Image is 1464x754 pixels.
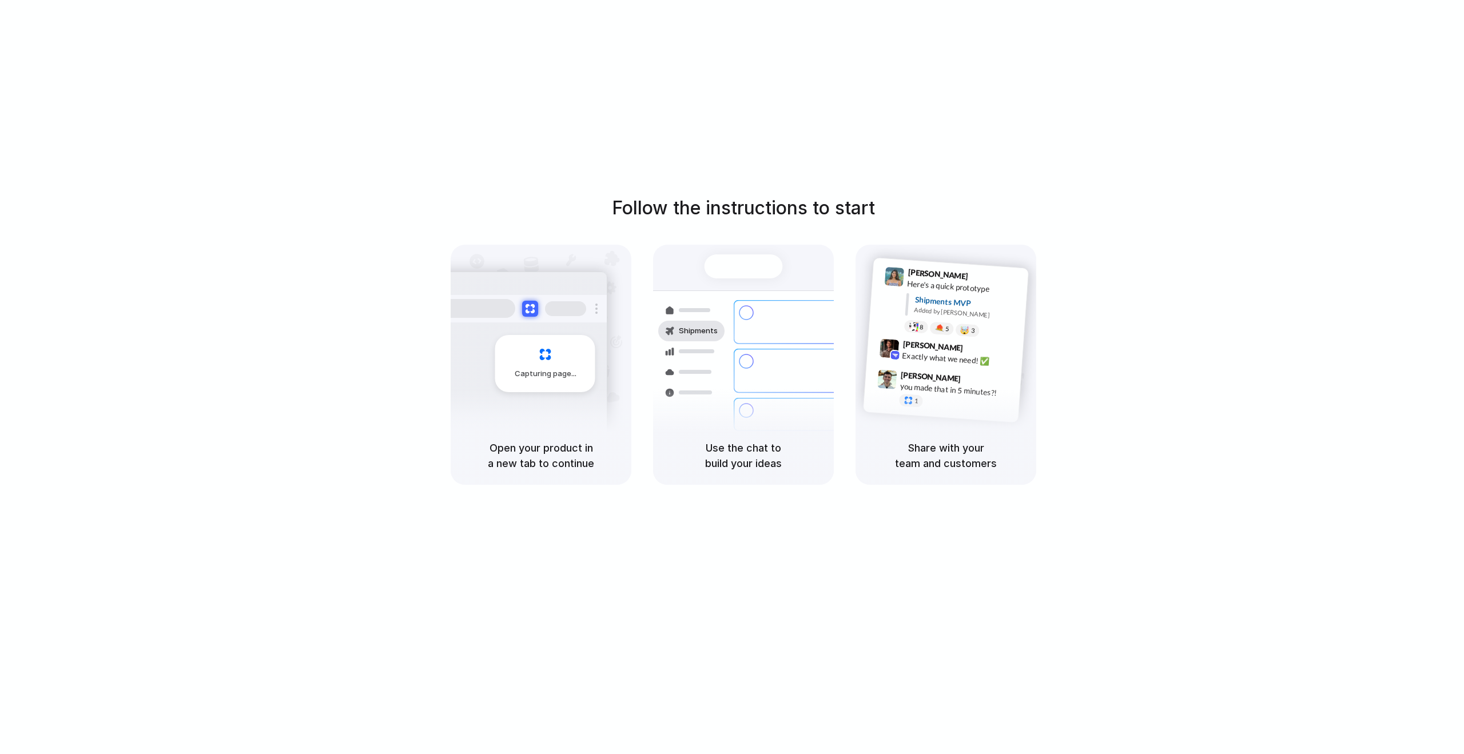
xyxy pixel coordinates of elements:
span: [PERSON_NAME] [902,337,963,354]
span: 5 [945,325,949,332]
h1: Follow the instructions to start [612,194,875,222]
span: Shipments [679,325,718,337]
h5: Share with your team and customers [869,440,1023,471]
div: 🤯 [960,326,970,334]
span: 8 [920,324,924,330]
span: 9:47 AM [964,374,988,388]
div: Added by [PERSON_NAME] [914,305,1019,321]
span: 9:42 AM [966,343,990,357]
span: Capturing page [515,368,578,380]
div: Shipments MVP [914,293,1020,312]
div: Exactly what we need! ✅ [902,349,1016,369]
span: 9:41 AM [972,271,995,285]
span: 1 [914,397,918,404]
span: [PERSON_NAME] [908,266,968,282]
h5: Use the chat to build your ideas [667,440,820,471]
div: you made that in 5 minutes?! [900,380,1014,400]
span: 3 [971,327,975,333]
div: Here's a quick prototype [907,277,1021,297]
h5: Open your product in a new tab to continue [464,440,618,471]
span: [PERSON_NAME] [901,368,961,385]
